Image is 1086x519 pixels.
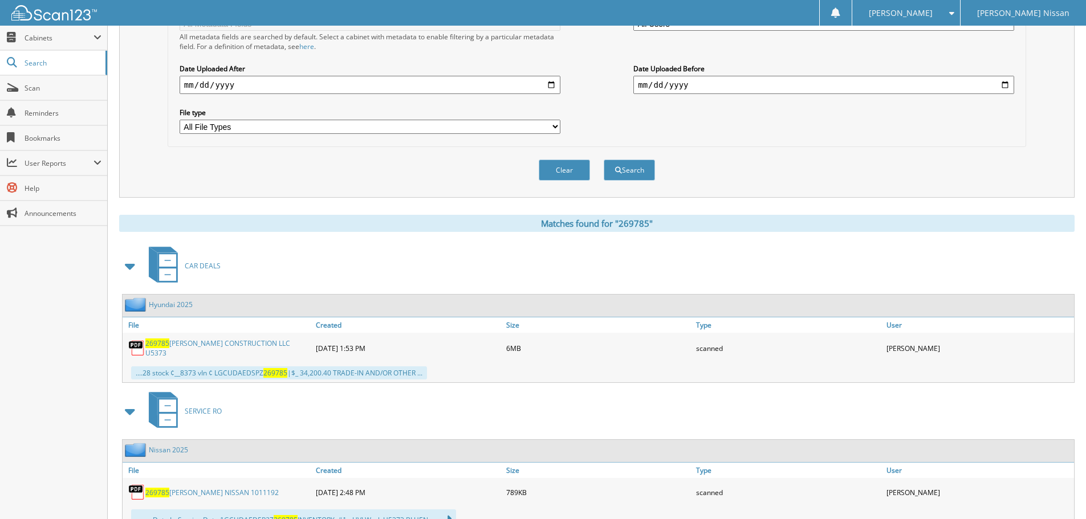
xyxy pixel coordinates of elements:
[145,488,169,497] span: 269785
[145,488,279,497] a: 269785[PERSON_NAME] NISSAN 1011192
[123,317,313,333] a: File
[884,336,1074,361] div: [PERSON_NAME]
[131,366,427,379] div: ....28 stock ¢__8373 vIn ¢ LGCUDAEDSPZ |$_ 34,200.40 TRADE-IN AND/OR OTHER ...
[185,261,221,271] span: CAR DEALS
[25,83,101,93] span: Scan
[25,183,101,193] span: Help
[25,33,93,43] span: Cabinets
[693,336,884,361] div: scanned
[142,243,221,288] a: CAR DEALS
[313,317,503,333] a: Created
[145,338,169,348] span: 269785
[119,215,1075,232] div: Matches found for "269785"
[185,406,222,416] span: SERVICE RO
[180,64,560,73] label: Date Uploaded After
[299,42,314,51] a: here
[693,317,884,333] a: Type
[884,481,1074,504] div: [PERSON_NAME]
[313,463,503,478] a: Created
[149,300,193,309] a: Hyundai 2025
[25,209,101,218] span: Announcements
[503,317,694,333] a: Size
[149,445,188,455] a: Nissan 2025
[11,5,97,21] img: scan123-logo-white.svg
[1029,464,1086,519] iframe: Chat Widget
[123,463,313,478] a: File
[633,76,1014,94] input: end
[25,108,101,118] span: Reminders
[180,32,560,51] div: All metadata fields are searched by default. Select a cabinet with metadata to enable filtering b...
[313,336,503,361] div: [DATE] 1:53 PM
[633,64,1014,73] label: Date Uploaded Before
[25,58,100,68] span: Search
[884,317,1074,333] a: User
[884,463,1074,478] a: User
[503,481,694,504] div: 789KB
[25,158,93,168] span: User Reports
[539,160,590,181] button: Clear
[180,108,560,117] label: File type
[604,160,655,181] button: Search
[142,389,222,434] a: SERVICE RO
[125,443,149,457] img: folder2.png
[503,463,694,478] a: Size
[503,336,694,361] div: 6MB
[128,340,145,357] img: PDF.png
[145,338,310,358] a: 269785[PERSON_NAME] CONSTRUCTION LLC U5373
[125,297,149,312] img: folder2.png
[128,484,145,501] img: PDF.png
[869,10,933,17] span: [PERSON_NAME]
[263,368,287,378] span: 269785
[693,463,884,478] a: Type
[313,481,503,504] div: [DATE] 2:48 PM
[693,481,884,504] div: scanned
[180,76,560,94] input: start
[977,10,1069,17] span: [PERSON_NAME] Nissan
[25,133,101,143] span: Bookmarks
